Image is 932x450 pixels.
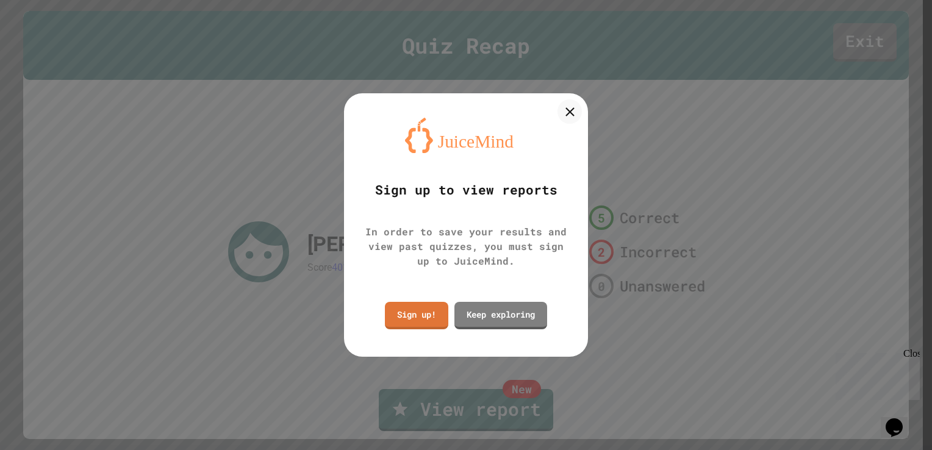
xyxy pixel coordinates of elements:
div: Chat with us now!Close [5,5,84,77]
a: Sign up! [385,302,448,329]
img: logo-orange.svg [405,118,527,153]
a: Keep exploring [454,302,547,329]
div: In order to save your results and view past quizzes, you must sign up to JuiceMind. [362,224,570,268]
div: Sign up to view reports [375,180,557,200]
